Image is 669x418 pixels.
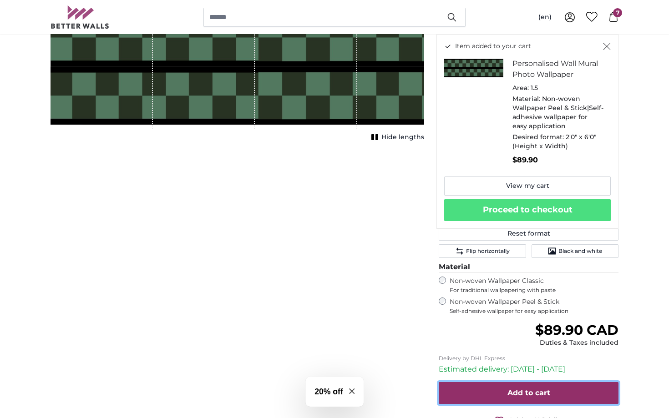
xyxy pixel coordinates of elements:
[450,287,618,294] span: For traditional wallpapering with paste
[531,9,559,25] button: (en)
[450,277,618,294] label: Non-woven Wallpaper Classic
[532,244,618,258] button: Black and white
[512,84,529,92] span: Area:
[51,5,424,143] div: 1 of 1
[535,322,618,338] span: $89.90 CAD
[531,84,538,92] span: 1.5
[439,355,618,362] p: Delivery by DHL Express
[439,227,618,241] button: Reset format
[512,95,540,103] span: Material:
[512,58,603,80] h3: Personalised Wall Mural Photo Wallpaper
[512,95,603,130] span: Non-woven Wallpaper Peel & Stick|Self-adhesive wallpaper for easy application
[512,133,596,150] span: 2'0" x 6'0" (Height x Width)
[444,58,503,78] img: personalised-photo
[444,199,611,221] button: Proceed to checkout
[436,34,618,229] div: Item added to your cart
[466,247,510,255] span: Flip horizontally
[455,42,531,51] span: Item added to your cart
[51,5,110,29] img: Betterwalls
[512,155,603,166] p: $89.90
[381,133,424,142] span: Hide lengths
[439,382,618,404] button: Add to cart
[512,133,564,141] span: Desired format:
[439,244,526,258] button: Flip horizontally
[450,307,618,315] span: Self-adhesive wallpaper for easy application
[558,247,602,255] span: Black and white
[507,388,550,397] span: Add to cart
[439,262,618,273] legend: Material
[439,364,618,375] p: Estimated delivery: [DATE] - [DATE]
[535,338,618,347] div: Duties & Taxes included
[613,8,622,17] span: 7
[369,131,424,144] button: Hide lengths
[444,176,611,196] a: View my cart
[603,42,611,51] button: Close
[450,297,618,315] label: Non-woven Wallpaper Peel & Stick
